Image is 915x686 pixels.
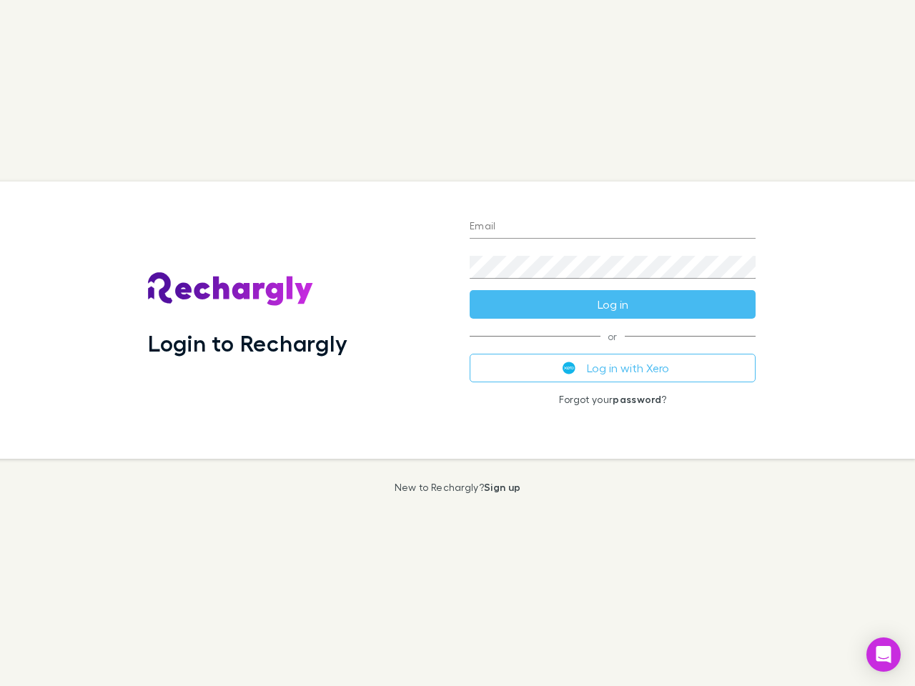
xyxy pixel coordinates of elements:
span: or [470,336,756,337]
a: password [613,393,661,405]
a: Sign up [484,481,520,493]
img: Rechargly's Logo [148,272,314,307]
h1: Login to Rechargly [148,329,347,357]
div: Open Intercom Messenger [866,637,901,672]
button: Log in with Xero [470,354,756,382]
button: Log in [470,290,756,319]
img: Xero's logo [563,362,575,374]
p: New to Rechargly? [395,482,521,493]
p: Forgot your ? [470,394,756,405]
